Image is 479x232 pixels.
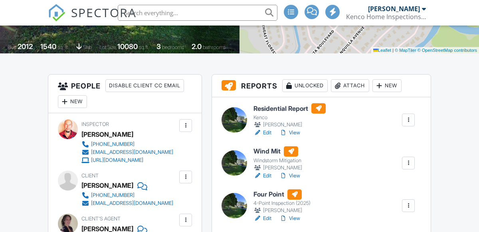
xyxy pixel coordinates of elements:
div: [PHONE_NUMBER] [91,192,135,199]
input: Search everything... [118,5,277,21]
a: © MapTiler [395,48,416,53]
img: The Best Home Inspection Software - Spectora [48,4,65,22]
a: © OpenStreetMap contributors [418,48,477,53]
span: Lot Size [99,44,116,50]
a: Residential Report Kenco [PERSON_NAME] [253,103,326,129]
div: [URL][DOMAIN_NAME] [91,157,143,163]
span: Client [81,173,99,179]
div: [EMAIL_ADDRESS][DOMAIN_NAME] [91,200,173,206]
div: Windstorm Mitigation [253,157,303,164]
a: [PHONE_NUMBER] [81,191,173,199]
div: [PERSON_NAME] [81,179,133,191]
div: 1540 [40,42,56,51]
a: SPECTORA [48,11,137,28]
a: Four Point 4-Point Inspection (2025) [PERSON_NAME] [253,189,311,215]
div: New [58,95,87,108]
div: [PERSON_NAME] [253,121,326,129]
a: Edit [253,172,271,180]
span: Inspector [81,121,109,127]
a: [URL][DOMAIN_NAME] [81,156,173,164]
div: [PERSON_NAME] [368,5,420,13]
div: [PERSON_NAME] [81,128,133,140]
h6: Residential Report [253,103,326,114]
span: bathrooms [203,44,226,50]
div: [PERSON_NAME] [253,206,311,214]
div: 10080 [117,42,138,51]
div: Attach [331,79,369,92]
a: View [279,214,300,222]
h6: Wind Mit [253,146,303,157]
a: [EMAIL_ADDRESS][DOMAIN_NAME] [81,199,173,207]
a: View [279,129,300,137]
div: Disable Client CC Email [105,79,184,92]
a: Edit [253,214,271,222]
span: | [392,48,394,53]
a: View [279,172,300,180]
a: Wind Mit Windstorm Mitigation [PERSON_NAME] [253,146,303,172]
a: Leaflet [373,48,391,53]
a: [EMAIL_ADDRESS][DOMAIN_NAME] [81,148,173,156]
span: SPECTORA [71,4,137,21]
span: Built [8,44,16,50]
span: Client's Agent [81,216,121,222]
span: sq.ft. [139,44,149,50]
h3: People [48,75,202,113]
div: New [372,79,402,92]
div: 2.0 [192,42,202,51]
h6: Four Point [253,189,311,200]
div: 3 [156,42,161,51]
div: Unlocked [282,79,328,92]
span: sq. ft. [57,44,69,50]
span: slab [83,44,92,50]
div: Kenco Home Inspections Inc. [346,13,426,21]
div: [PHONE_NUMBER] [91,141,135,147]
div: Kenco [253,114,326,121]
div: [PERSON_NAME] [253,164,303,172]
h3: Reports [212,75,431,97]
div: 2012 [18,42,33,51]
a: Edit [253,129,271,137]
span: bedrooms [162,44,184,50]
div: 4-Point Inspection (2025) [253,200,311,206]
a: [PHONE_NUMBER] [81,140,173,148]
div: [EMAIL_ADDRESS][DOMAIN_NAME] [91,149,173,155]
